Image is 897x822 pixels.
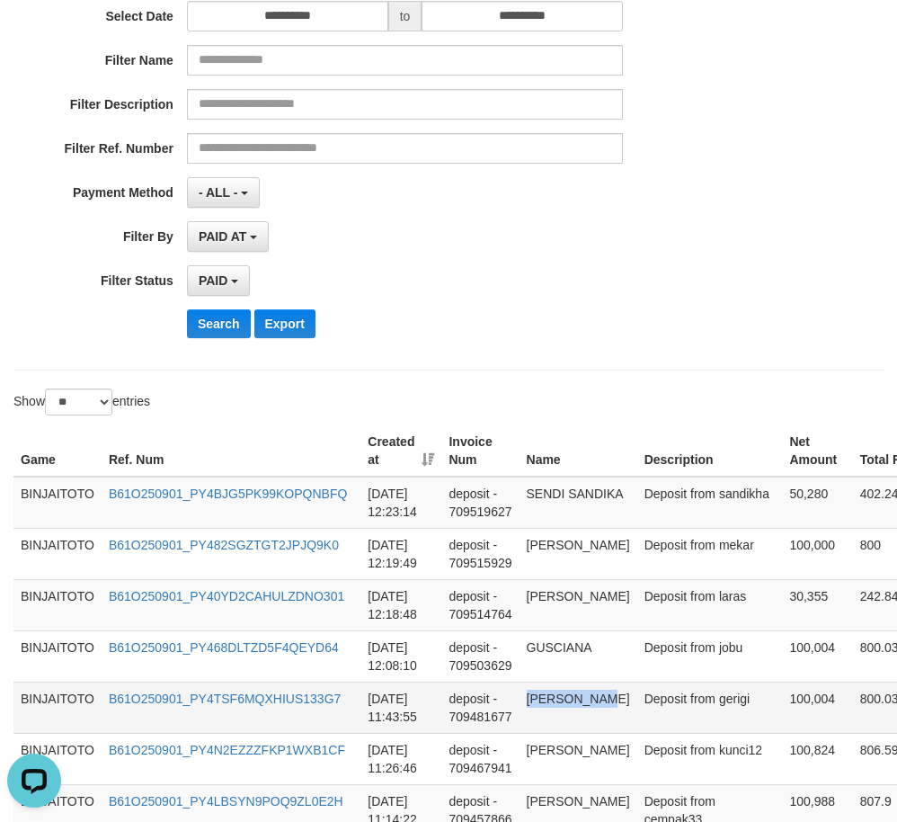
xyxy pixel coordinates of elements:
th: Net Amount [782,425,852,477]
button: PAID [187,265,250,296]
a: B61O250901_PY468DLTZD5F4QEYD64 [109,640,339,655]
td: 30,355 [782,579,852,630]
a: B61O250901_PY4N2EZZZFKP1WXB1CF [109,743,345,757]
td: SENDI SANDIKA [520,477,637,529]
td: Deposit from sandikha [637,477,783,529]
td: 50,280 [782,477,852,529]
td: [DATE] 11:26:46 [360,733,441,784]
td: [DATE] 12:23:14 [360,477,441,529]
button: Search [187,309,251,338]
td: BINJAITOTO [13,682,102,733]
td: Deposit from laras [637,579,783,630]
td: Deposit from mekar [637,528,783,579]
td: 100,004 [782,630,852,682]
button: Export [254,309,315,338]
a: B61O250901_PY482SGZTGT2JPJQ9K0 [109,538,339,552]
th: Game [13,425,102,477]
td: deposit - 709514764 [441,579,519,630]
a: B61O250901_PY4TSF6MQXHIUS133G7 [109,692,341,706]
td: 100,000 [782,528,852,579]
button: PAID AT [187,221,269,252]
label: Show entries [13,389,150,415]
td: BINJAITOTO [13,733,102,784]
th: Invoice Num [441,425,519,477]
td: Deposit from kunci12 [637,733,783,784]
td: [DATE] 12:18:48 [360,579,441,630]
td: BINJAITOTO [13,579,102,630]
td: [DATE] 11:43:55 [360,682,441,733]
td: [DATE] 12:19:49 [360,528,441,579]
td: deposit - 709519627 [441,477,519,529]
td: BINJAITOTO [13,528,102,579]
td: [PERSON_NAME] [520,682,637,733]
td: Deposit from jobu [637,630,783,682]
span: to [388,1,422,31]
td: GUSCIANA [520,630,637,682]
button: Open LiveChat chat widget [7,7,61,61]
a: B61O250901_PY4BJG5PK99KOPQNBFQ [109,487,347,501]
td: 100,004 [782,682,852,733]
td: 100,824 [782,733,852,784]
td: BINJAITOTO [13,630,102,682]
a: B61O250901_PY40YD2CAHULZDNO301 [109,589,344,603]
td: [DATE] 12:08:10 [360,630,441,682]
td: deposit - 709503629 [441,630,519,682]
td: BINJAITOTO [13,477,102,529]
span: PAID [199,273,227,288]
td: Deposit from gerigi [637,682,783,733]
td: [PERSON_NAME] [520,528,637,579]
span: - ALL - [199,185,238,200]
th: Ref. Num [102,425,360,477]
td: deposit - 709481677 [441,682,519,733]
th: Created at: activate to sort column ascending [360,425,441,477]
td: [PERSON_NAME] [520,733,637,784]
select: Showentries [45,389,112,415]
button: - ALL - [187,177,260,208]
td: deposit - 709467941 [441,733,519,784]
a: B61O250901_PY4LBSYN9POQ9ZL0E2H [109,794,343,809]
th: Description [637,425,783,477]
td: [PERSON_NAME] [520,579,637,630]
span: PAID AT [199,229,246,244]
th: Name [520,425,637,477]
td: deposit - 709515929 [441,528,519,579]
